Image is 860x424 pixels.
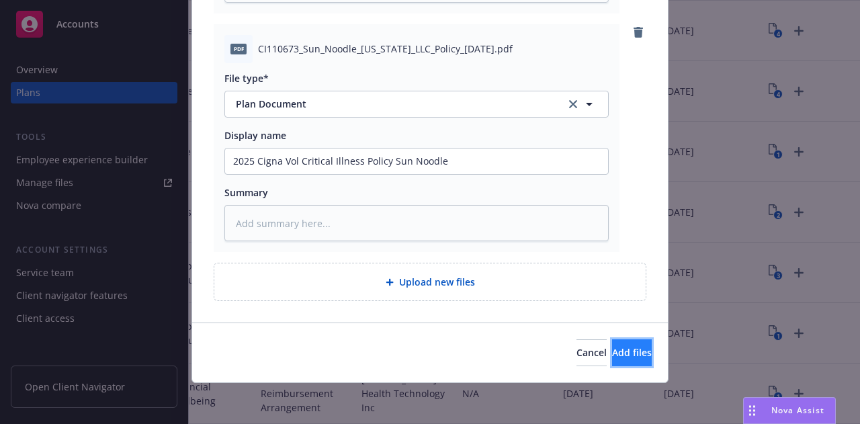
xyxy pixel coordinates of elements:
[612,339,652,366] button: Add files
[258,42,513,56] span: CI110673_Sun_Noodle_[US_STATE]_LLC_Policy_[DATE].pdf
[743,397,836,424] button: Nova Assist
[224,91,609,118] button: Plan Documentclear selection
[224,129,286,142] span: Display name
[225,149,608,174] input: Add display name here...
[576,346,607,359] span: Cancel
[630,24,646,40] a: remove
[771,405,824,416] span: Nova Assist
[565,96,581,112] a: clear selection
[224,186,268,199] span: Summary
[612,346,652,359] span: Add files
[744,398,761,423] div: Drag to move
[399,275,475,289] span: Upload new files
[214,263,646,301] div: Upload new files
[576,339,607,366] button: Cancel
[236,97,547,111] span: Plan Document
[230,44,247,54] span: pdf
[224,72,269,85] span: File type*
